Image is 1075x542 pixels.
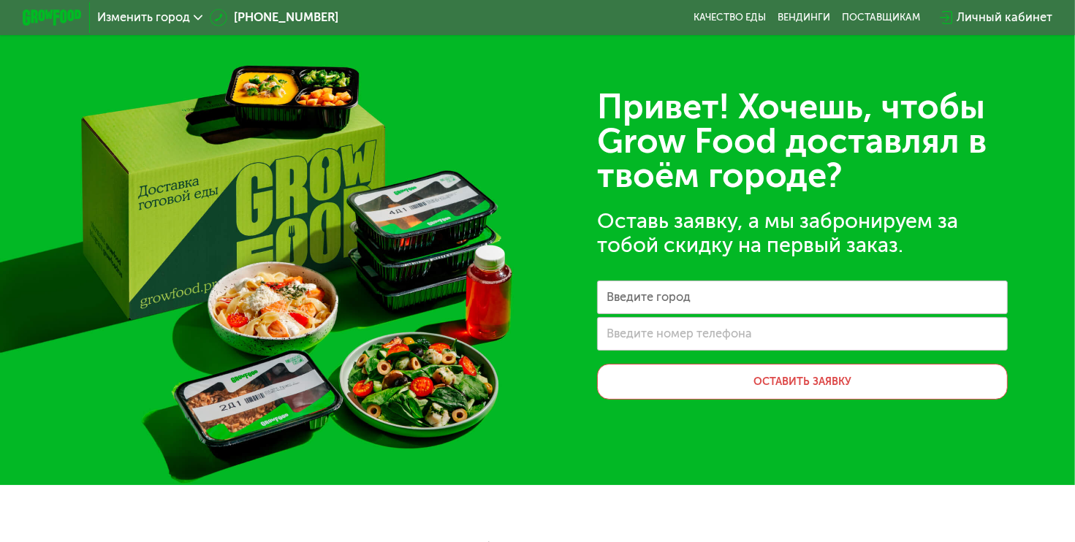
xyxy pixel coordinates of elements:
[210,9,338,27] a: [PHONE_NUMBER]
[694,12,766,23] a: Качество еды
[957,9,1052,27] div: Личный кабинет
[597,364,1008,400] button: Оставить заявку
[597,90,1008,193] div: Привет! Хочешь, чтобы Grow Food доставлял в твоём городе?
[778,12,830,23] a: Вендинги
[597,209,1008,256] div: Оставь заявку, а мы забронируем за тобой скидку на первый заказ.
[607,329,752,337] label: Введите номер телефона
[97,12,190,23] span: Изменить город
[607,293,691,301] label: Введите город
[842,12,920,23] div: поставщикам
